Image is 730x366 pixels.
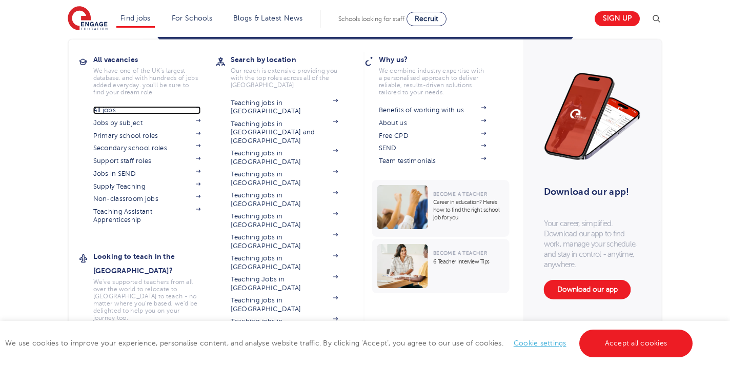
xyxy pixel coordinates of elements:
h3: Search by location [231,52,354,67]
a: Teaching jobs in [GEOGRAPHIC_DATA] [231,212,338,229]
a: Jobs in SEND [93,170,201,178]
p: 6 Teacher Interview Tips [433,258,504,266]
p: Career in education? Here’s how to find the right school job for you [433,198,504,221]
a: Accept all cookies [579,330,693,357]
a: Teaching jobs in [GEOGRAPHIC_DATA] and [GEOGRAPHIC_DATA] [231,120,338,145]
a: Sign up [595,11,640,26]
a: Teaching jobs in [GEOGRAPHIC_DATA] [231,149,338,166]
span: Become a Teacher [433,191,487,197]
p: We've supported teachers from all over the world to relocate to [GEOGRAPHIC_DATA] to teach - no m... [93,278,201,321]
span: Recruit [415,15,438,23]
a: Recruit [407,12,447,26]
a: Teaching Assistant Apprenticeship [93,208,201,225]
a: Search by locationOur reach is extensive providing you with the top roles across all of the [GEOG... [231,52,354,89]
a: Find jobs [120,14,151,22]
a: Download our app [544,280,631,299]
a: Support staff roles [93,157,201,165]
a: Team testimonials [379,157,486,165]
a: All jobs [93,106,201,114]
a: Primary school roles [93,132,201,140]
a: Looking to teach in the [GEOGRAPHIC_DATA]?We've supported teachers from all over the world to rel... [93,249,216,321]
a: About us [379,119,486,127]
a: Become a Teacher6 Teacher Interview Tips [372,239,512,293]
a: Jobs by subject [93,119,201,127]
a: Become a TeacherCareer in education? Here’s how to find the right school job for you [372,180,512,237]
span: Schools looking for staff [338,15,404,23]
p: Your career, simplified. Download our app to find work, manage your schedule, and stay in control... [544,218,641,270]
a: Teaching jobs in [GEOGRAPHIC_DATA] [231,191,338,208]
a: Teaching jobs in [GEOGRAPHIC_DATA] [231,254,338,271]
a: Non-classroom jobs [93,195,201,203]
a: All vacanciesWe have one of the UK's largest database. and with hundreds of jobs added everyday. ... [93,52,216,96]
a: Teaching jobs in [GEOGRAPHIC_DATA] [231,317,338,334]
a: Supply Teaching [93,182,201,191]
a: Blogs & Latest News [233,14,303,22]
a: Secondary school roles [93,144,201,152]
a: Teaching jobs in [GEOGRAPHIC_DATA] [231,99,338,116]
a: Why us?We combine industry expertise with a personalised approach to deliver reliable, results-dr... [379,52,502,96]
a: Benefits of working with us [379,106,486,114]
h3: Looking to teach in the [GEOGRAPHIC_DATA]? [93,249,216,278]
p: We have one of the UK's largest database. and with hundreds of jobs added everyday. you'll be sur... [93,67,201,96]
p: We combine industry expertise with a personalised approach to deliver reliable, results-driven so... [379,67,486,96]
span: Become a Teacher [433,250,487,256]
h3: Why us? [379,52,502,67]
a: Teaching jobs in [GEOGRAPHIC_DATA] [231,233,338,250]
img: Engage Education [68,6,108,32]
a: SEND [379,144,486,152]
h3: Recommended for you [62,108,668,134]
a: Free CPD [379,132,486,140]
h3: All vacancies [93,52,216,67]
a: Teaching jobs in [GEOGRAPHIC_DATA] [231,170,338,187]
p: Our reach is extensive providing you with the top roles across all of the [GEOGRAPHIC_DATA] [231,67,338,89]
a: Cookie settings [514,339,566,347]
span: We use cookies to improve your experience, personalise content, and analyse website traffic. By c... [5,339,695,347]
h3: Download our app! [544,180,637,203]
a: For Schools [172,14,212,22]
a: Teaching jobs in [GEOGRAPHIC_DATA] [231,296,338,313]
a: Teaching Jobs in [GEOGRAPHIC_DATA] [231,275,338,292]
